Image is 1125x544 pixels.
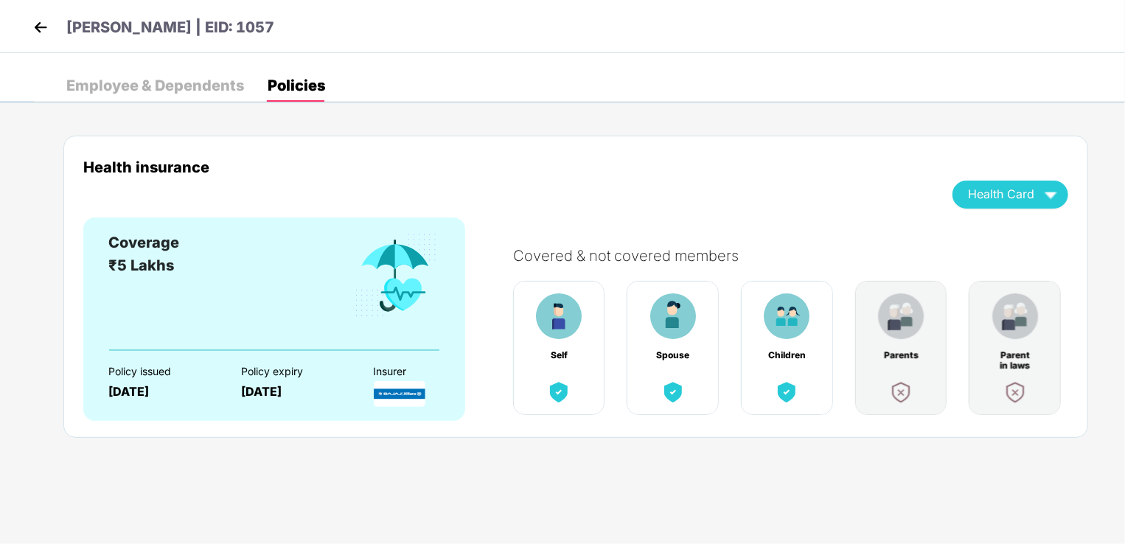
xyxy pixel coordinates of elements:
[108,231,179,254] div: Coverage
[108,366,215,377] div: Policy issued
[374,366,481,377] div: Insurer
[108,257,174,274] span: ₹5 Lakhs
[108,385,215,399] div: [DATE]
[996,350,1034,360] div: Parent in laws
[268,78,325,93] div: Policies
[546,379,572,405] img: benefitCardImg
[1038,181,1064,207] img: wAAAAASUVORK5CYII=
[83,158,930,175] div: Health insurance
[767,350,806,360] div: Children
[992,293,1038,339] img: benefitCardImg
[654,350,692,360] div: Spouse
[660,379,686,405] img: benefitCardImg
[241,366,348,377] div: Policy expiry
[536,293,582,339] img: benefitCardImg
[241,385,348,399] div: [DATE]
[773,379,800,405] img: benefitCardImg
[29,16,52,38] img: back
[968,190,1034,198] span: Health Card
[66,78,244,93] div: Employee & Dependents
[66,16,274,39] p: [PERSON_NAME] | EID: 1057
[374,381,425,407] img: InsurerLogo
[1002,379,1028,405] img: benefitCardImg
[540,350,578,360] div: Self
[764,293,809,339] img: benefitCardImg
[882,350,920,360] div: Parents
[888,379,914,405] img: benefitCardImg
[513,247,1083,265] div: Covered & not covered members
[878,293,924,339] img: benefitCardImg
[952,181,1068,209] button: Health Card
[352,231,439,320] img: benefitCardImg
[650,293,696,339] img: benefitCardImg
